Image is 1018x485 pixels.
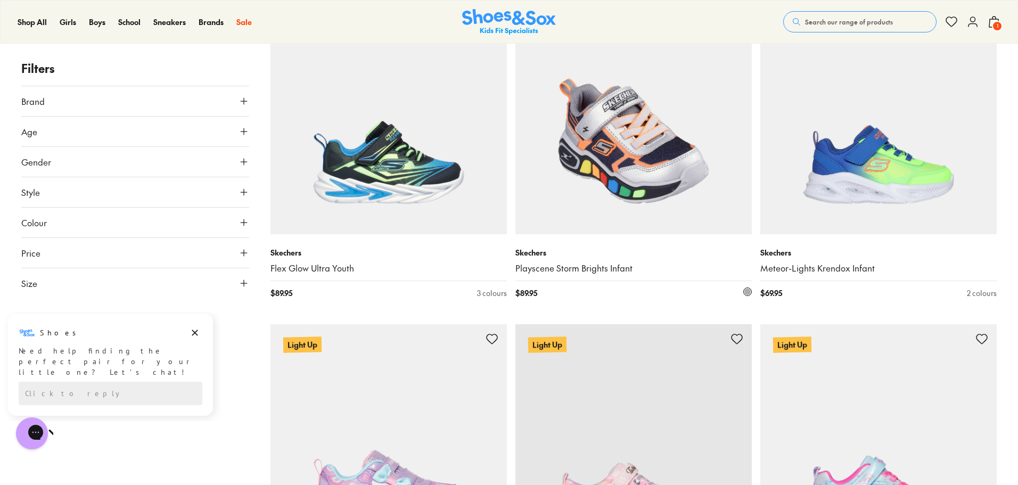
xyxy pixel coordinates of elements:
p: Skechers [515,247,752,258]
a: Boys [89,17,105,28]
button: Colour [21,208,249,237]
span: Brand [21,95,45,108]
span: Boys [89,17,105,27]
p: Light Up [528,336,567,352]
button: Brand [21,86,249,116]
img: Shoes logo [19,12,36,29]
span: Shop All [18,17,47,27]
span: School [118,17,141,27]
span: Age [21,125,37,138]
h3: Shoes [40,15,82,26]
iframe: Gorgias live chat messenger [11,414,53,453]
p: Light Up [773,336,811,352]
span: Girls [60,17,76,27]
button: Gender [21,147,249,177]
img: SNS_Logo_Responsive.svg [462,9,556,35]
p: Skechers [760,247,997,258]
a: Playscene Storm Brights Infant [515,262,752,274]
div: Need help finding the perfect pair for your little one? Let’s chat! [19,34,202,65]
div: Reply to the campaigns [19,70,202,93]
span: Sneakers [153,17,186,27]
p: Light Up [283,336,322,352]
div: Message from Shoes. Need help finding the perfect pair for your little one? Let’s chat! [8,12,213,65]
a: Shoes & Sox [462,9,556,35]
a: Shop All [18,17,47,28]
span: $ 69.95 [760,287,782,299]
a: Brands [199,17,224,28]
span: Colour [21,216,47,229]
span: Brands [199,17,224,27]
p: Skechers [270,247,507,258]
a: Sale [236,17,252,28]
button: Search our range of products [783,11,937,32]
span: Size [21,277,37,290]
span: $ 89.95 [515,287,537,299]
p: Filters [21,60,249,77]
div: 2 colours [967,287,997,299]
span: 1 [992,21,1003,31]
span: Gender [21,155,51,168]
span: Price [21,246,40,259]
div: Campaign message [8,2,213,104]
span: Sale [236,17,252,27]
button: Size [21,268,249,298]
button: 1 [988,10,1000,34]
a: Sneakers [153,17,186,28]
button: Age [21,117,249,146]
div: 3 colours [477,287,507,299]
a: Girls [60,17,76,28]
button: Style [21,177,249,207]
span: $ 89.95 [270,287,292,299]
a: School [118,17,141,28]
button: Dismiss campaign [187,13,202,28]
a: Flex Glow Ultra Youth [270,262,507,274]
button: Price [21,238,249,268]
span: Style [21,186,40,199]
span: Search our range of products [805,17,893,27]
a: Meteor-Lights Krendox Infant [760,262,997,274]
